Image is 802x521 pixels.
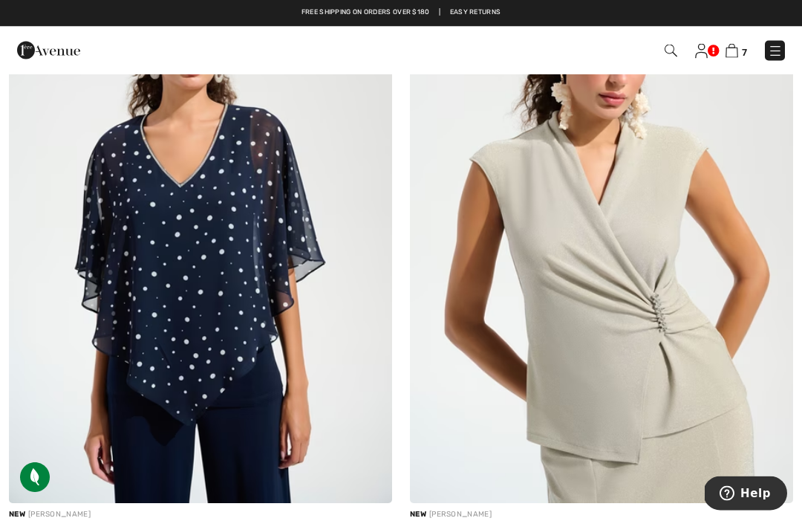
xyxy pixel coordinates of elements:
[439,7,440,18] span: |
[410,511,426,520] span: New
[301,7,430,18] a: Free shipping on orders over $180
[450,7,501,18] a: Easy Returns
[705,476,787,514] iframe: Opens a widget where you can find more information
[410,510,793,521] div: [PERSON_NAME]
[726,44,738,58] img: Shopping Bag
[768,44,783,59] img: Menu
[9,511,25,520] span: New
[17,36,80,65] img: 1ère Avenue
[695,44,708,59] img: My Info
[726,42,747,59] a: 7
[665,45,677,57] img: Search
[20,463,50,493] img: Sustainable Fabric
[17,42,80,56] a: 1ère Avenue
[742,47,747,58] span: 7
[9,510,392,521] div: [PERSON_NAME]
